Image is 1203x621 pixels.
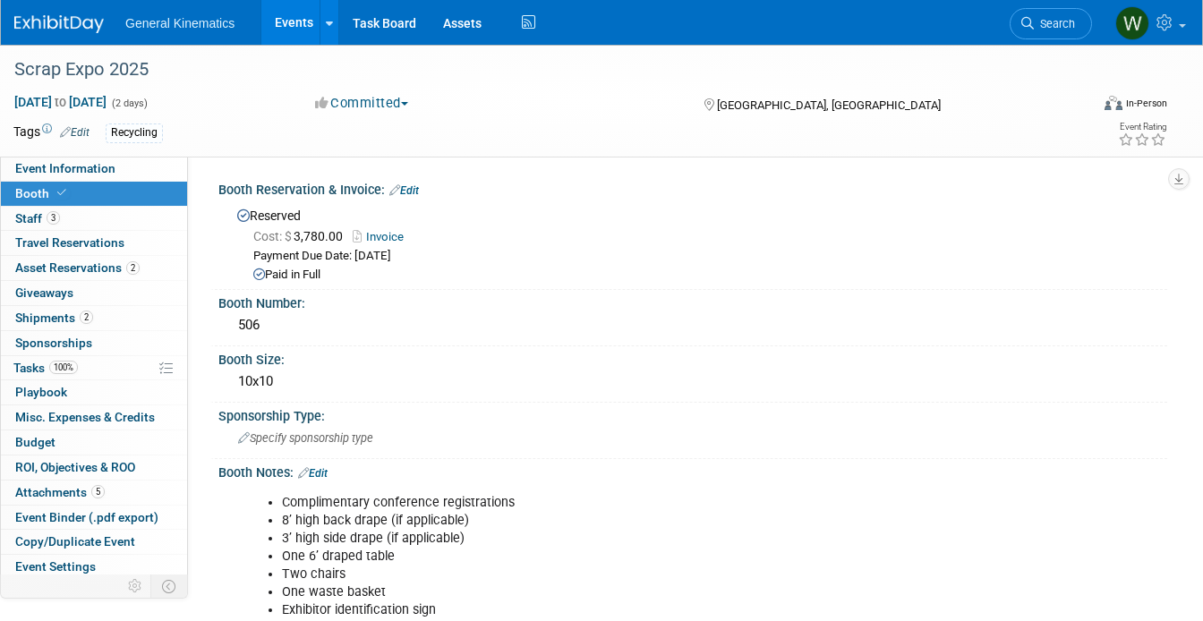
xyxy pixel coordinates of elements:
[1,455,187,480] a: ROI, Objectives & ROO
[1,481,187,505] a: Attachments5
[151,574,188,598] td: Toggle Event Tabs
[49,361,78,374] span: 100%
[120,574,151,598] td: Personalize Event Tab Strip
[13,361,78,375] span: Tasks
[125,16,235,30] span: General Kinematics
[353,230,413,243] a: Invoice
[13,94,107,110] span: [DATE] [DATE]
[1,430,187,455] a: Budget
[717,98,941,112] span: [GEOGRAPHIC_DATA], [GEOGRAPHIC_DATA]
[15,310,93,325] span: Shipments
[15,235,124,250] span: Travel Reservations
[15,186,70,200] span: Booth
[997,93,1167,120] div: Event Format
[218,176,1167,200] div: Booth Reservation & Invoice:
[126,261,140,275] span: 2
[282,566,971,583] li: Two chairs
[1105,96,1122,110] img: Format-Inperson.png
[14,15,104,33] img: ExhibitDay
[15,559,96,574] span: Event Settings
[1010,8,1092,39] a: Search
[15,260,140,275] span: Asset Reservations
[15,485,105,499] span: Attachments
[15,510,158,524] span: Event Binder (.pdf export)
[389,184,419,197] a: Edit
[15,534,135,549] span: Copy/Duplicate Event
[1,405,187,430] a: Misc. Expenses & Credits
[253,229,350,243] span: 3,780.00
[1,530,187,554] a: Copy/Duplicate Event
[282,530,971,548] li: 3’ high side drape (if applicable)
[57,188,66,198] i: Booth reservation complete
[282,583,971,601] li: One waste basket
[253,229,294,243] span: Cost: $
[1,207,187,231] a: Staff3
[47,211,60,225] span: 3
[1,281,187,305] a: Giveaways
[282,548,971,566] li: One 6’ draped table
[1,331,187,355] a: Sponsorships
[232,368,1154,396] div: 10x10
[253,267,1154,284] div: Paid in Full
[309,94,415,113] button: Committed
[1118,123,1166,132] div: Event Rating
[15,385,67,399] span: Playbook
[218,459,1167,482] div: Booth Notes:
[13,123,90,143] td: Tags
[8,54,1069,86] div: Scrap Expo 2025
[110,98,148,109] span: (2 days)
[1,231,187,255] a: Travel Reservations
[282,494,971,512] li: Complimentary conference registrations
[282,512,971,530] li: 8’ high back drape (if applicable)
[15,161,115,175] span: Event Information
[218,403,1167,425] div: Sponsorship Type:
[238,431,373,445] span: Specify sponsorship type
[15,435,55,449] span: Budget
[15,410,155,424] span: Misc. Expenses & Credits
[298,467,328,480] a: Edit
[232,202,1154,284] div: Reserved
[1,182,187,206] a: Booth
[1,306,187,330] a: Shipments2
[1125,97,1167,110] div: In-Person
[218,346,1167,369] div: Booth Size:
[80,310,93,324] span: 2
[1115,6,1149,40] img: Whitney Swanson
[218,290,1167,312] div: Booth Number:
[253,248,1154,265] div: Payment Due Date: [DATE]
[282,601,971,619] li: Exhibitor identification sign
[15,211,60,225] span: Staff
[52,95,69,109] span: to
[1,157,187,181] a: Event Information
[91,485,105,498] span: 5
[15,285,73,300] span: Giveaways
[1,380,187,404] a: Playbook
[1,256,187,280] a: Asset Reservations2
[60,126,90,139] a: Edit
[15,460,135,474] span: ROI, Objectives & ROO
[15,336,92,350] span: Sponsorships
[1,356,187,380] a: Tasks100%
[232,311,1154,339] div: 506
[106,123,163,142] div: Recycling
[1,506,187,530] a: Event Binder (.pdf export)
[1034,17,1075,30] span: Search
[1,555,187,579] a: Event Settings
